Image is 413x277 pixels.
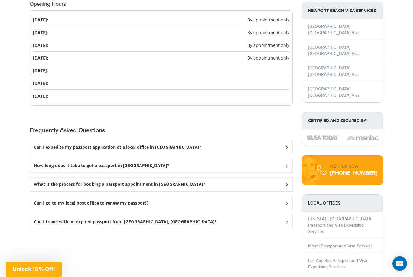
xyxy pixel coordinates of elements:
[308,66,360,77] a: [GEOGRAPHIC_DATA] [GEOGRAPHIC_DATA] Visa
[34,220,217,225] h3: Can I travel with an expired passport from [GEOGRAPHIC_DATA], [GEOGRAPHIC_DATA]?
[330,164,377,170] div: CALL US NOW
[34,163,169,169] h3: How long does it take to get a passport in [GEOGRAPHIC_DATA]?
[247,17,289,23] span: By appointment only
[302,195,383,212] strong: LOCAL OFFICES
[33,27,289,39] li: [DATE]:
[330,170,377,177] a: [PHONE_NUMBER]
[33,77,289,90] li: [DATE]:
[6,262,62,277] div: Unlock 10% Off!
[307,136,338,140] img: image description
[392,256,407,271] div: Open Intercom Messenger
[308,258,367,270] a: Los Angeles Passport and Visa Expediting Services
[308,45,360,56] a: [GEOGRAPHIC_DATA] [GEOGRAPHIC_DATA] Visa
[34,182,205,187] h3: What is the process for booking a passport appointment in [GEOGRAPHIC_DATA]?
[34,201,148,206] h3: Can I go to my local post office to renew my passport?
[33,14,289,27] li: [DATE]:
[33,90,289,103] li: [DATE]:
[308,24,360,36] a: [GEOGRAPHIC_DATA] [GEOGRAPHIC_DATA] Visa
[33,65,289,77] li: [DATE]:
[247,42,289,49] span: By appointment only
[347,134,379,142] img: image description
[308,87,360,98] a: [GEOGRAPHIC_DATA] [GEOGRAPHIC_DATA] Visa
[247,55,289,61] span: By appointment only
[33,52,289,65] li: [DATE]:
[30,127,293,134] h2: Frequently Asked Questions
[308,244,373,249] a: Miami Passport and Visa Services
[13,266,55,272] span: Unlock 10% Off!
[33,39,289,52] li: [DATE]:
[34,145,201,150] h3: Can I expedite my passport application at a local office in [GEOGRAPHIC_DATA]?
[247,30,289,36] span: By appointment only
[308,217,372,234] a: [US_STATE][GEOGRAPHIC_DATA] Passport and Visa Expediting Services
[302,2,383,20] strong: Newport Beach Visa Services
[30,2,293,8] h4: Opening Hours
[302,112,383,130] strong: Certified and Secured by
